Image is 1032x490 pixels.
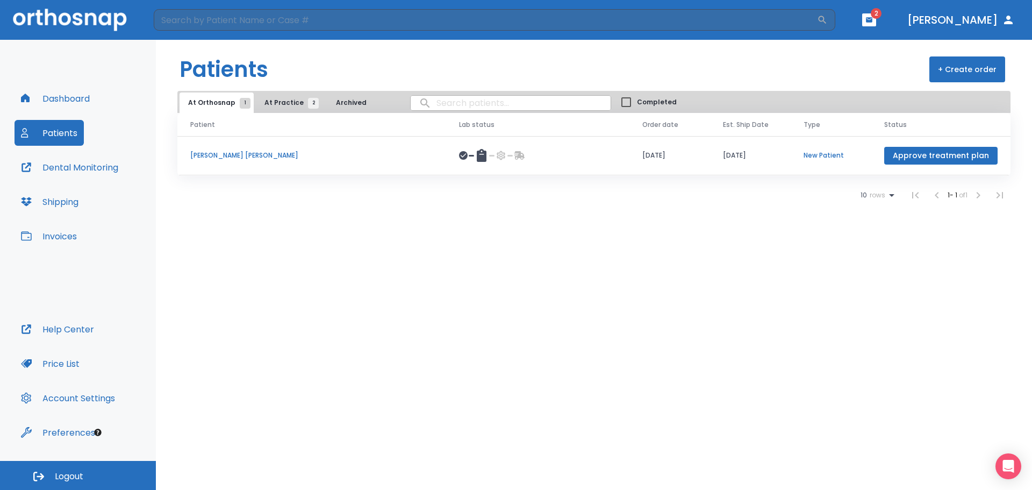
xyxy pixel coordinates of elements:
[188,98,245,108] span: At Orthosnap
[15,420,102,445] button: Preferences
[995,453,1021,479] div: Open Intercom Messenger
[884,120,907,130] span: Status
[15,385,121,411] button: Account Settings
[459,120,494,130] span: Lab status
[804,151,858,160] p: New Patient
[15,351,86,377] button: Price List
[324,93,378,113] button: Archived
[93,428,103,437] div: Tooltip anchor
[190,151,433,160] p: [PERSON_NAME] [PERSON_NAME]
[240,98,250,109] span: 1
[861,191,867,199] span: 10
[190,120,215,130] span: Patient
[15,86,96,111] button: Dashboard
[884,147,998,165] button: Approve treatment plan
[804,120,820,130] span: Type
[15,120,84,146] button: Patients
[629,136,710,175] td: [DATE]
[710,136,791,175] td: [DATE]
[55,471,83,482] span: Logout
[180,53,268,86] h1: Patients
[948,190,959,200] span: 1 - 1
[723,120,769,130] span: Est. Ship Date
[15,189,85,215] button: Shipping
[15,316,101,342] button: Help Center
[903,10,1019,30] button: [PERSON_NAME]
[154,9,817,31] input: Search by Patient Name or Case #
[867,191,885,199] span: rows
[642,120,678,130] span: Order date
[411,93,611,113] input: search
[15,154,125,180] button: Dental Monitoring
[264,98,313,108] span: At Practice
[13,9,127,31] img: Orthosnap
[929,56,1005,82] button: + Create order
[308,98,319,109] span: 2
[637,97,677,107] span: Completed
[15,223,83,249] button: Invoices
[959,190,967,200] span: of 1
[871,8,881,19] span: 2
[180,93,380,113] div: tabs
